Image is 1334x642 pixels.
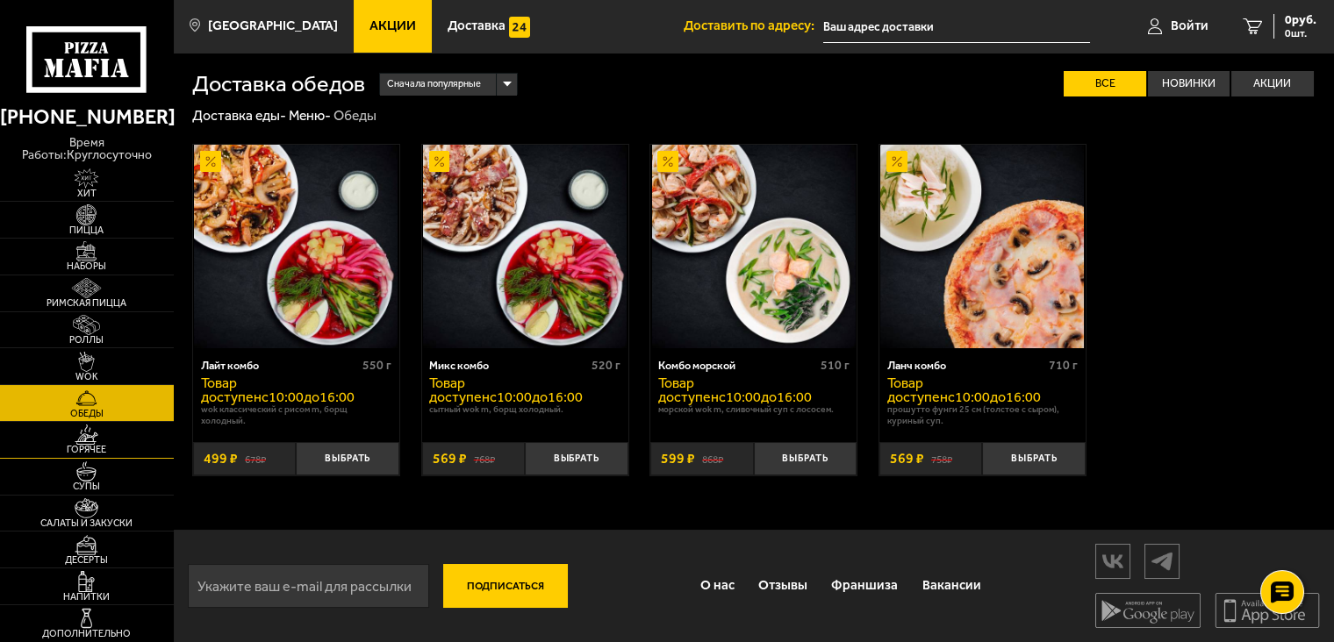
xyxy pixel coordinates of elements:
span: 499 ₽ [204,452,238,466]
p: Прошутто Фунги 25 см (толстое с сыром), Куриный суп. [887,404,1079,426]
div: Обеды [333,107,377,125]
span: c 10:00 до 16:00 [262,389,355,405]
span: Товар доступен [201,374,262,405]
span: 569 ₽ [433,452,467,466]
span: [GEOGRAPHIC_DATA] [208,19,338,32]
span: c 10:00 до 16:00 [490,389,583,405]
button: Выбрать [296,442,398,476]
span: 0 руб. [1285,14,1316,26]
s: 678 ₽ [245,452,266,466]
span: Доставка [448,19,506,32]
a: АкционныйКомбо морской [650,145,857,348]
a: О нас [688,563,746,609]
a: Отзывы [746,563,819,609]
span: Товар доступен [887,374,948,405]
s: 868 ₽ [702,452,723,466]
h1: Доставка обедов [192,73,365,95]
a: АкционныйЛанч комбо [879,145,1086,348]
img: Акционный [429,151,450,172]
a: Вакансии [910,563,993,609]
button: Выбрать [525,442,628,476]
span: Товар доступен [658,374,719,405]
img: Ланч комбо [880,145,1084,348]
s: 758 ₽ [931,452,952,466]
a: Доставка еды- [192,107,286,124]
div: Ланч комбо [887,359,1045,372]
span: c 10:00 до 16:00 [948,389,1041,405]
p: Wok классический с рисом M, Борщ холодный. [201,404,392,426]
span: Доставить по адресу: [684,19,823,32]
a: Франшиза [820,563,910,609]
span: Товар доступен [429,374,490,405]
div: Лайт комбо [201,359,359,372]
button: Выбрать [982,442,1085,476]
span: c 10:00 до 16:00 [719,389,812,405]
img: vk [1096,546,1130,576]
span: 550 г [362,358,391,373]
label: Все [1064,71,1145,96]
img: Акционный [200,151,221,172]
input: Ваш адрес доставки [823,11,1090,43]
span: Сначала популярные [387,71,481,97]
img: Акционный [657,151,678,172]
button: Выбрать [754,442,857,476]
span: 710 г [1049,358,1078,373]
img: Микс комбо [423,145,627,348]
button: Подписаться [443,564,569,608]
a: АкционныйМикс комбо [422,145,628,348]
span: Войти [1171,19,1208,32]
img: Акционный [886,151,907,172]
img: tg [1145,546,1179,576]
a: Меню- [289,107,331,124]
p: Морской Wok M, Сливочный суп с лососем. [658,404,850,416]
img: Лайт комбо [194,145,398,348]
img: 15daf4d41897b9f0e9f617042186c801.svg [509,17,530,38]
input: Укажите ваш e-mail для рассылки [188,564,429,608]
span: 510 г [821,358,850,373]
p: Сытный Wok M, Борщ холодный. [429,404,620,416]
img: Комбо морской [652,145,856,348]
a: АкционныйЛайт комбо [193,145,399,348]
label: Новинки [1148,71,1230,96]
span: 520 г [592,358,620,373]
span: 599 ₽ [661,452,695,466]
label: Акции [1231,71,1313,96]
div: Комбо морской [658,359,816,372]
span: 569 ₽ [890,452,924,466]
s: 768 ₽ [474,452,495,466]
span: Акции [369,19,416,32]
div: Микс комбо [429,359,587,372]
span: 0 шт. [1285,28,1316,39]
